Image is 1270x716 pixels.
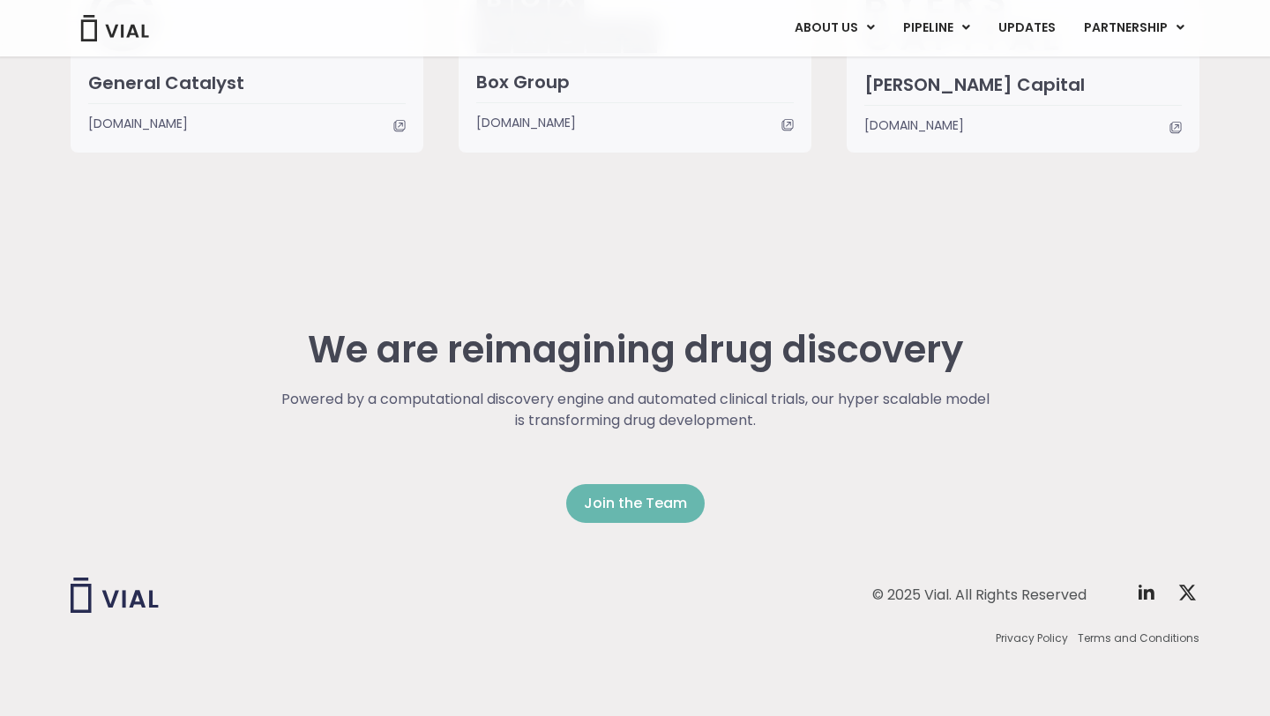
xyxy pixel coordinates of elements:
[566,484,705,523] a: Join the Team
[584,493,687,514] span: Join the Team
[88,71,406,94] h3: General Catalyst
[781,13,888,43] a: ABOUT USMenu Toggle
[864,116,1182,135] a: [DOMAIN_NAME]
[71,578,159,613] img: Vial logo wih "Vial" spelled out
[889,13,983,43] a: PIPELINEMenu Toggle
[279,329,992,371] h2: We are reimagining drug discovery
[864,116,964,135] span: [DOMAIN_NAME]
[872,585,1087,605] div: © 2025 Vial. All Rights Reserved
[476,113,794,132] a: [DOMAIN_NAME]
[1070,13,1199,43] a: PARTNERSHIPMenu Toggle
[88,114,406,133] a: [DOMAIN_NAME]
[864,73,1182,96] h3: [PERSON_NAME] Capital
[1078,630,1199,646] a: Terms and Conditions
[279,389,992,431] p: Powered by a computational discovery engine and automated clinical trials, our hyper scalable mod...
[79,15,150,41] img: Vial Logo
[476,113,576,132] span: [DOMAIN_NAME]
[984,13,1069,43] a: UPDATES
[476,71,794,93] h3: Box Group
[996,630,1068,646] a: Privacy Policy
[88,114,188,133] span: [DOMAIN_NAME]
